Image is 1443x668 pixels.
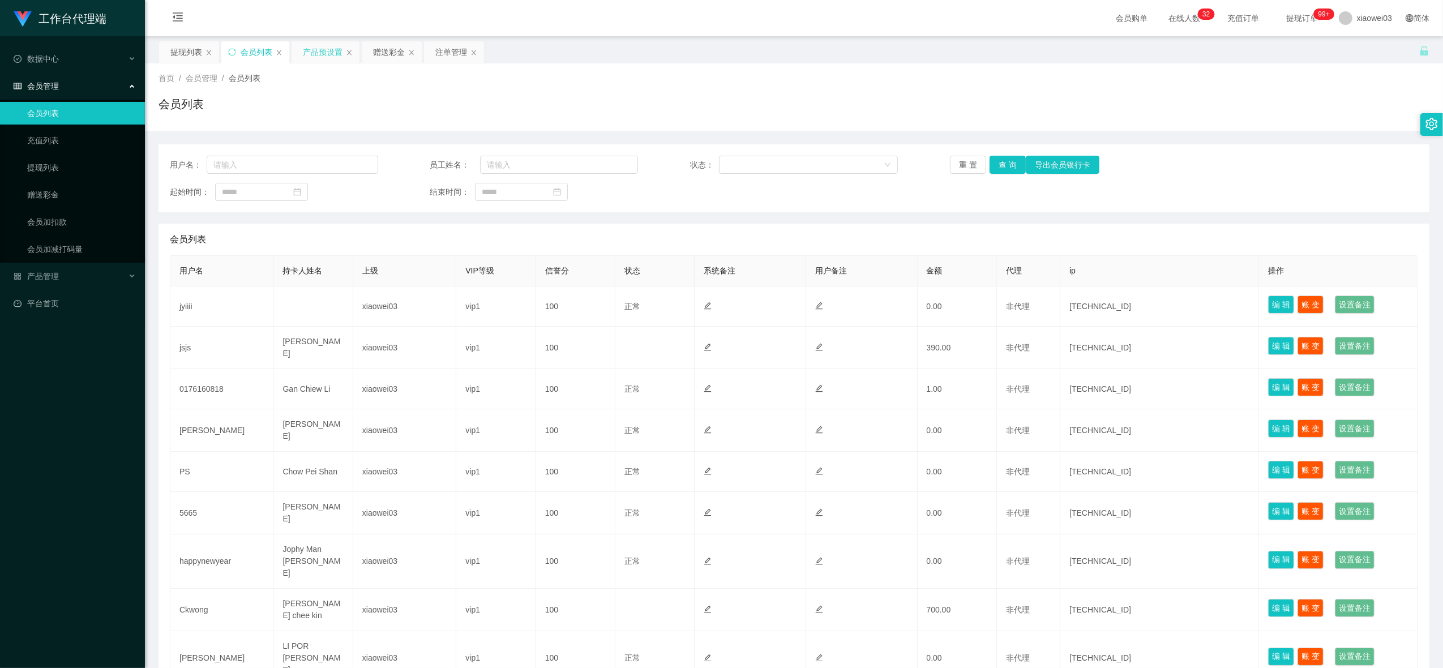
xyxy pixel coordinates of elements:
td: 5665 [170,492,273,534]
span: 正常 [624,426,640,435]
span: 正常 [624,302,640,311]
i: 图标: edit [704,467,712,475]
td: jyiiii [170,286,273,327]
i: 图标: edit [704,557,712,565]
span: 非代理 [1006,467,1030,476]
td: xiaowei03 [353,409,456,452]
i: 图标: close [205,49,212,56]
button: 设置备注 [1335,378,1375,396]
td: 0.00 [918,409,997,452]
a: 会员列表 [27,102,136,125]
td: happynewyear [170,534,273,589]
i: 图标: global [1406,14,1414,22]
sup: 32 [1198,8,1214,20]
td: xiaowei03 [353,534,456,589]
a: 提现列表 [27,156,136,179]
button: 编 辑 [1268,419,1294,438]
td: Ckwong [170,589,273,631]
button: 账 变 [1298,378,1324,396]
a: 工作台代理端 [14,14,106,23]
td: vip1 [456,327,536,369]
span: 产品管理 [14,272,59,281]
button: 查 询 [990,156,1026,174]
span: 非代理 [1006,302,1030,311]
h1: 会员列表 [159,96,204,113]
i: 图标: sync [228,48,236,56]
td: 100 [536,369,615,409]
i: 图标: edit [815,302,823,310]
span: 会员管理 [14,82,59,91]
td: [TECHNICAL_ID] [1060,286,1259,327]
span: 会员管理 [186,74,217,83]
button: 编 辑 [1268,648,1294,666]
td: jsjs [170,327,273,369]
i: 图标: edit [704,302,712,310]
span: / [179,74,181,83]
p: 3 [1202,8,1206,20]
button: 编 辑 [1268,502,1294,520]
span: 会员列表 [229,74,260,83]
td: xiaowei03 [353,492,456,534]
span: 正常 [624,467,640,476]
td: 0.00 [918,452,997,492]
span: 起始时间： [170,186,215,198]
td: [TECHNICAL_ID] [1060,534,1259,589]
span: 非代理 [1006,343,1030,352]
td: xiaowei03 [353,589,456,631]
span: 正常 [624,384,640,393]
i: 图标: close [408,49,415,56]
button: 账 变 [1298,502,1324,520]
i: 图标: edit [815,467,823,475]
i: 图标: down [884,161,891,169]
td: 100 [536,409,615,452]
span: 正常 [624,556,640,566]
button: 编 辑 [1268,337,1294,355]
td: 100 [536,286,615,327]
td: Jophy Man [PERSON_NAME] [273,534,353,589]
span: 充值订单 [1222,14,1265,22]
i: 图标: close [470,49,477,56]
button: 编 辑 [1268,461,1294,479]
td: xiaowei03 [353,369,456,409]
td: Gan Chiew Li [273,369,353,409]
i: 图标: table [14,82,22,90]
td: xiaowei03 [353,327,456,369]
button: 设置备注 [1335,551,1375,569]
button: 账 变 [1298,296,1324,314]
a: 会员加扣款 [27,211,136,233]
i: 图标: appstore-o [14,272,22,280]
i: 图标: unlock [1419,46,1429,56]
a: 会员加减打码量 [27,238,136,260]
span: 在线人数 [1163,14,1206,22]
h1: 工作台代理端 [38,1,106,37]
button: 编 辑 [1268,378,1294,396]
span: 会员列表 [170,233,206,246]
button: 重 置 [950,156,986,174]
button: 编 辑 [1268,551,1294,569]
td: vip1 [456,452,536,492]
button: 设置备注 [1335,419,1375,438]
td: 0.00 [918,492,997,534]
span: 用户名： [170,159,207,171]
a: 充值列表 [27,129,136,152]
div: 注单管理 [435,41,467,63]
td: 390.00 [918,327,997,369]
i: 图标: close [276,49,282,56]
td: [TECHNICAL_ID] [1060,327,1259,369]
span: 首页 [159,74,174,83]
button: 账 变 [1298,648,1324,666]
span: 状态 [624,266,640,275]
span: 非代理 [1006,605,1030,614]
i: 图标: calendar [553,188,561,196]
td: 100 [536,492,615,534]
span: 数据中心 [14,54,59,63]
i: 图标: edit [704,384,712,392]
td: [TECHNICAL_ID] [1060,452,1259,492]
sup: 1046 [1314,8,1334,20]
td: [PERSON_NAME] [170,409,273,452]
button: 账 变 [1298,461,1324,479]
td: 0.00 [918,534,997,589]
button: 设置备注 [1335,502,1375,520]
span: VIP等级 [465,266,494,275]
span: 用户备注 [815,266,847,275]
